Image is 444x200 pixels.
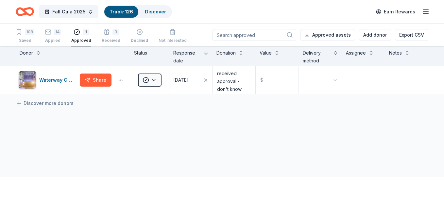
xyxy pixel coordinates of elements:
[359,29,391,41] button: Add donor
[16,26,34,46] button: 108Saved
[71,38,91,43] div: Approved
[104,5,172,18] button: Track· 126Discover
[145,9,166,14] a: Discover
[395,29,428,41] button: Export CSV
[169,66,212,94] button: [DATE]
[110,9,133,14] a: Track· 126
[389,49,402,57] div: Notes
[300,29,355,41] button: Approved assets
[83,29,89,35] div: 1
[45,38,61,43] div: Applied
[71,26,91,46] button: 1Approved
[25,29,34,35] div: 108
[173,49,201,65] div: Response date
[131,26,148,46] button: Declined
[260,49,272,57] div: Value
[213,67,255,93] textarea: received approval - don't know what yet
[216,49,236,57] div: Donation
[18,71,77,89] button: Image for Waterway CarwashWaterway Carwash
[346,49,366,57] div: Assignee
[102,38,120,43] div: Received
[80,74,111,87] button: Share
[45,26,61,46] button: 14Applied
[213,29,296,41] input: Search approved
[19,71,36,89] img: Image for Waterway Carwash
[16,4,34,19] a: Home
[112,29,119,35] div: 3
[39,76,77,84] div: Waterway Carwash
[303,49,330,65] div: Delivery method
[52,8,85,16] span: Fall Gala 2025
[20,49,33,57] div: Donor
[102,26,120,46] button: 3Received
[173,76,189,84] div: [DATE]
[159,26,187,46] button: Not interested
[54,29,61,35] div: 14
[16,38,34,43] div: Saved
[39,5,98,18] button: Fall Gala 2025
[131,38,148,43] div: Declined
[372,6,419,18] a: Earn Rewards
[130,46,169,66] div: Status
[159,38,187,43] div: Not interested
[16,99,74,107] a: Discover more donors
